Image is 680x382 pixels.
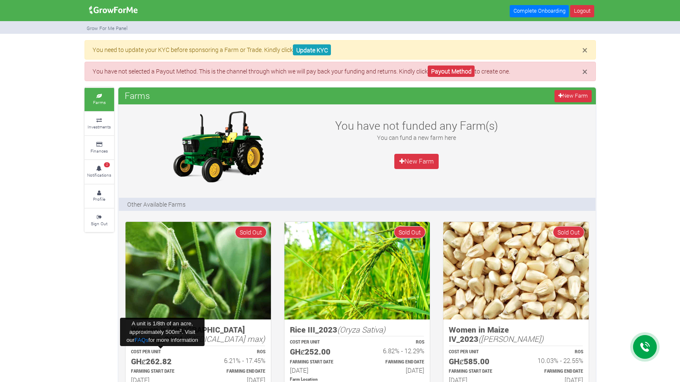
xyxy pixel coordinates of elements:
[104,162,110,167] span: 2
[524,349,583,355] p: ROS
[284,222,430,319] img: growforme image
[183,333,265,344] i: ([MEDICAL_DATA] max)
[325,119,508,132] h3: You have not funded any Farm(s)
[120,318,205,346] div: A unit is 1/8th of an acre, approximately 500m . Visit our for more information
[394,226,426,238] span: Sold Out
[553,226,584,238] span: Sold Out
[91,221,107,226] small: Sign Out
[93,67,587,76] p: You have not selected a Payout Method. This is the channel through which we will pay back your fu...
[524,357,583,364] h6: 10.03% - 22.55%
[365,359,424,366] p: Estimated Farming End Date
[449,349,508,355] p: COST PER UNIT
[293,44,331,56] a: Update KYC
[93,45,587,54] p: You need to update your KYC before sponsoring a Farm or Trade. Kindly click
[206,349,265,355] p: ROS
[290,347,350,357] h5: GHȼ252.00
[131,357,191,366] h5: GHȼ262.82
[582,45,587,55] button: Close
[582,67,587,76] button: Close
[87,172,111,178] small: Notifications
[524,368,583,375] p: Estimated Farming End Date
[449,325,583,344] h5: Women in Maize IV_2023
[131,349,191,355] p: COST PER UNIT
[206,368,265,375] p: Estimated Farming End Date
[85,160,114,183] a: 2 Notifications
[86,2,141,19] img: growforme image
[85,88,114,111] a: Farms
[290,359,350,366] p: Estimated Farming Start Date
[510,5,569,17] a: Complete Onboarding
[123,87,152,104] span: Farms
[134,337,148,343] a: FAQs
[93,99,106,105] small: Farms
[126,222,271,319] img: growforme image
[131,368,191,375] p: Estimated Farming Start Date
[290,366,350,374] h6: [DATE]
[93,196,105,202] small: Profile
[180,328,182,333] sup: 2
[449,368,508,375] p: Estimated Farming Start Date
[165,109,271,185] img: growforme image
[290,339,350,346] p: COST PER UNIT
[582,65,587,78] span: ×
[235,226,267,238] span: Sold Out
[90,148,108,154] small: Finances
[337,324,385,335] i: (Oryza Sativa)
[449,357,508,366] h5: GHȼ585.00
[85,185,114,208] a: Profile
[394,154,439,169] a: New Farm
[365,366,424,374] h6: [DATE]
[554,90,591,102] a: New Farm
[85,136,114,159] a: Finances
[127,200,186,209] p: Other Available Farms
[85,209,114,232] a: Sign Out
[570,5,594,17] a: Logout
[290,325,424,335] h5: Rice III_2023
[325,133,508,142] p: You can fund a new farm here
[87,124,111,130] small: Investments
[87,25,128,31] small: Grow For Me Panel
[443,222,589,319] img: growforme image
[85,112,114,135] a: Investments
[478,333,543,344] i: ([PERSON_NAME])
[582,44,587,56] span: ×
[365,347,424,355] h6: 6.82% - 12.29%
[365,339,424,346] p: ROS
[428,65,475,77] a: Payout Method
[206,357,265,364] h6: 6.21% - 17.45%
